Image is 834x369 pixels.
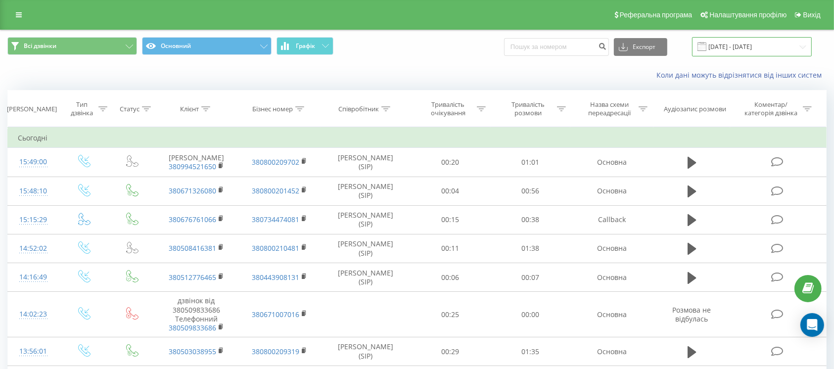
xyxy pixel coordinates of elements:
[169,273,216,282] a: 380512776465
[169,215,216,224] a: 380676761066
[709,11,787,19] span: Налаштування профілю
[252,157,299,167] a: 380800209702
[321,205,411,234] td: [PERSON_NAME] (SIP)
[7,37,137,55] button: Всі дзвінки
[490,234,570,263] td: 01:38
[68,100,96,117] div: Тип дзвінка
[800,313,824,337] div: Open Intercom Messenger
[490,263,570,292] td: 00:07
[155,148,238,177] td: [PERSON_NAME]
[490,337,570,366] td: 01:35
[490,177,570,205] td: 00:56
[252,310,299,319] a: 380671007016
[421,100,474,117] div: Тривалість очікування
[570,337,653,366] td: Основна
[570,234,653,263] td: Основна
[321,337,411,366] td: [PERSON_NAME] (SIP)
[614,38,667,56] button: Експорт
[570,148,653,177] td: Основна
[742,100,800,117] div: Коментар/категорія дзвінка
[411,292,491,337] td: 00:25
[142,37,272,55] button: Основний
[411,205,491,234] td: 00:15
[180,105,199,113] div: Клієнт
[338,105,379,113] div: Співробітник
[411,148,491,177] td: 00:20
[411,177,491,205] td: 00:04
[169,347,216,356] a: 380503038955
[18,182,49,201] div: 15:48:10
[169,186,216,195] a: 380671326080
[321,148,411,177] td: [PERSON_NAME] (SIP)
[570,205,653,234] td: Callback
[252,215,299,224] a: 380734474081
[583,100,636,117] div: Назва схеми переадресації
[321,234,411,263] td: [PERSON_NAME] (SIP)
[570,263,653,292] td: Основна
[120,105,139,113] div: Статус
[411,263,491,292] td: 00:06
[664,105,726,113] div: Аудіозапис розмови
[18,239,49,258] div: 14:52:02
[277,37,333,55] button: Графік
[411,234,491,263] td: 00:11
[411,337,491,366] td: 00:29
[18,152,49,172] div: 15:49:00
[504,38,609,56] input: Пошук за номером
[321,263,411,292] td: [PERSON_NAME] (SIP)
[169,323,216,332] a: 380509833686
[656,70,827,80] a: Коли дані можуть відрізнятися вiд інших систем
[490,205,570,234] td: 00:38
[7,105,57,113] div: [PERSON_NAME]
[570,292,653,337] td: Основна
[490,148,570,177] td: 01:01
[155,292,238,337] td: дзвінок від 380509833686 Телефонний
[502,100,555,117] div: Тривалість розмови
[18,210,49,230] div: 15:15:29
[620,11,693,19] span: Реферальна програма
[803,11,821,19] span: Вихід
[252,273,299,282] a: 380443908131
[18,342,49,361] div: 13:56:01
[252,105,293,113] div: Бізнес номер
[490,292,570,337] td: 00:00
[18,268,49,287] div: 14:16:49
[673,305,711,323] span: Розмова не відбулась
[8,128,827,148] td: Сьогодні
[252,243,299,253] a: 380800210481
[252,347,299,356] a: 380800209319
[18,305,49,324] div: 14:02:23
[169,162,216,171] a: 380994521650
[321,177,411,205] td: [PERSON_NAME] (SIP)
[252,186,299,195] a: 380800201452
[169,243,216,253] a: 380508416381
[24,42,56,50] span: Всі дзвінки
[570,177,653,205] td: Основна
[296,43,315,49] span: Графік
